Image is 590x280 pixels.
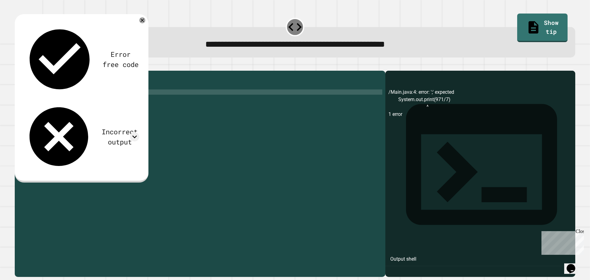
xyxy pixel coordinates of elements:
div: /Main.java:4: error: ';' expected System.out.print(971/7) ^ 1 error [388,89,572,277]
div: Incorrect output [100,127,139,147]
iframe: chat widget [539,229,584,255]
div: Chat with us now!Close [2,2,42,39]
div: Error free code [102,49,140,69]
a: Show tip [517,14,567,42]
iframe: chat widget [564,255,584,274]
